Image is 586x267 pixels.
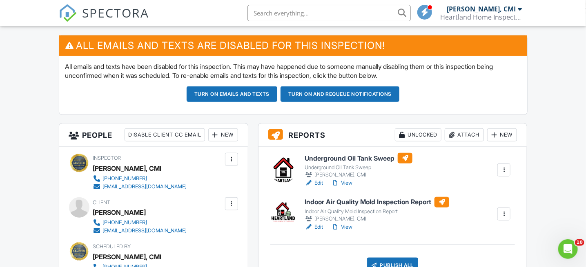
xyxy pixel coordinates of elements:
[103,175,147,182] div: [PHONE_NUMBER]
[93,251,162,263] div: [PERSON_NAME], CMI
[331,223,352,231] a: View
[93,155,121,161] span: Inspector
[305,153,412,163] h6: Underground Oil Tank Sweep
[103,183,187,190] div: [EMAIL_ADDRESS][DOMAIN_NAME]
[305,179,323,187] a: Edit
[93,199,111,205] span: Client
[281,86,400,102] button: Turn on and Requeue Notifications
[82,4,149,21] span: SPECTORA
[93,243,131,249] span: Scheduled By
[305,208,449,215] div: Indoor Air Quality Mold Inspection Report
[103,219,147,226] div: [PHONE_NUMBER]
[305,153,412,179] a: Underground Oil Tank Sweep Underground Oil Tank Sweep [PERSON_NAME], CMI
[125,128,205,141] div: Disable Client CC Email
[305,223,323,231] a: Edit
[331,179,352,187] a: View
[93,183,187,191] a: [EMAIL_ADDRESS][DOMAIN_NAME]
[441,13,522,21] div: Heartland Home Inspections LLC
[305,164,412,171] div: Underground Oil Tank Sweep
[305,215,449,223] div: [PERSON_NAME], CMI
[93,162,162,174] div: [PERSON_NAME], CMI
[395,128,441,141] div: Unlocked
[59,4,77,22] img: The Best Home Inspection Software - Spectora
[187,86,277,102] button: Turn on emails and texts
[59,35,527,55] h3: All emails and texts are disabled for this inspection!
[445,128,484,141] div: Attach
[247,5,411,21] input: Search everything...
[103,227,187,234] div: [EMAIL_ADDRESS][DOMAIN_NAME]
[93,174,187,183] a: [PHONE_NUMBER]
[93,218,187,227] a: [PHONE_NUMBER]
[558,239,578,259] iframe: Intercom live chat
[59,124,248,147] h3: People
[305,197,449,223] a: Indoor Air Quality Mold Inspection Report Indoor Air Quality Mold Inspection Report [PERSON_NAME]...
[575,239,584,246] span: 10
[65,62,521,80] p: All emails and texts have been disabled for this inspection. This may have happened due to someon...
[487,128,517,141] div: New
[258,124,527,147] h3: Reports
[93,227,187,235] a: [EMAIL_ADDRESS][DOMAIN_NAME]
[59,11,149,28] a: SPECTORA
[305,171,412,179] div: [PERSON_NAME], CMI
[208,128,238,141] div: New
[305,197,449,207] h6: Indoor Air Quality Mold Inspection Report
[93,206,146,218] div: [PERSON_NAME]
[447,5,516,13] div: [PERSON_NAME], CMI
